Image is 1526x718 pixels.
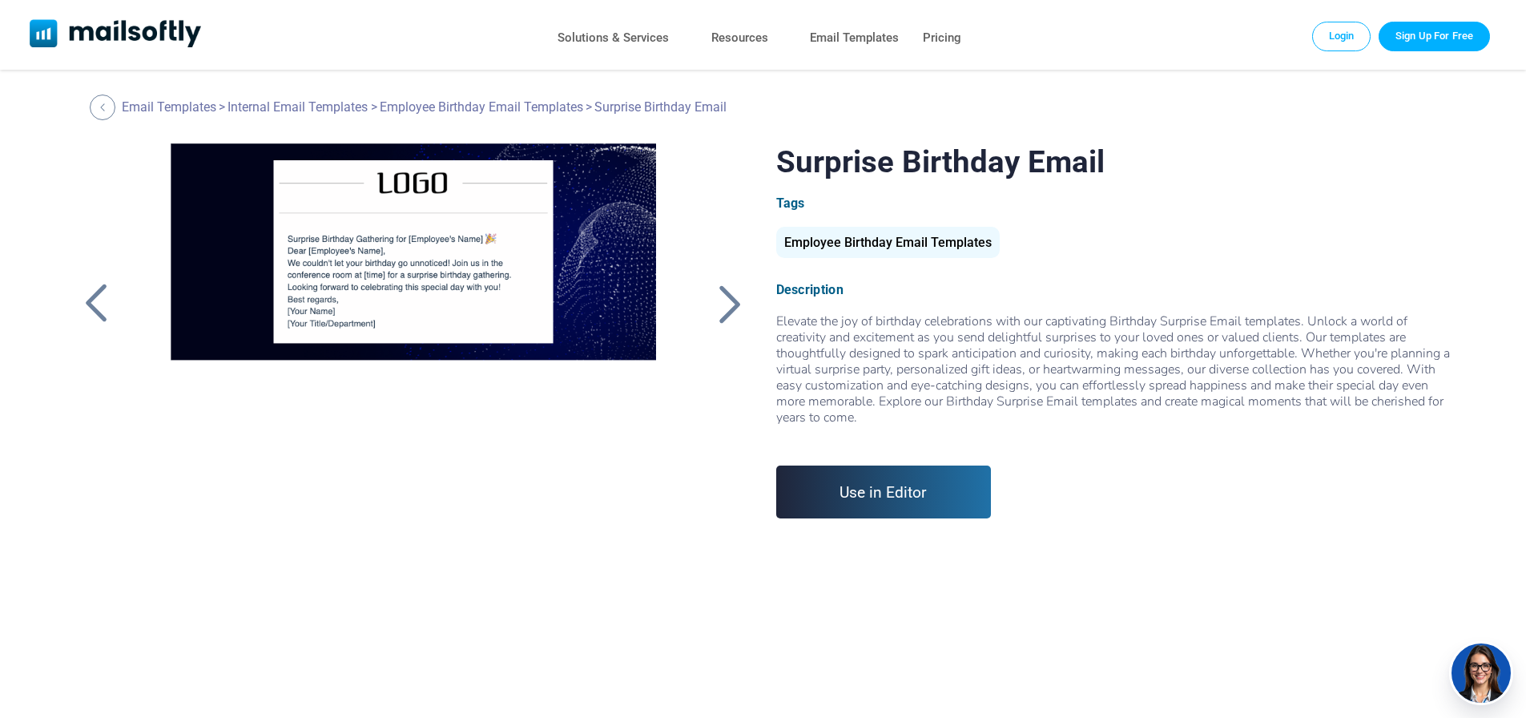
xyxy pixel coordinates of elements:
div: Employee Birthday Email Templates [776,227,1000,258]
a: Employee Birthday Email Templates [380,99,583,115]
a: Use in Editor [776,466,992,518]
a: Back [76,283,116,325]
a: Resources [711,26,768,50]
a: Internal Email Templates [227,99,368,115]
a: Email Templates [122,99,216,115]
a: Mailsoftly [30,19,202,50]
a: Solutions & Services [558,26,669,50]
a: Back [90,95,119,120]
div: Elevate the joy of birthday celebrations with our captivating Birthday Surprise Email templates. ... [776,313,1450,442]
h1: Surprise Birthday Email [776,143,1450,179]
div: Description [776,282,1450,297]
a: Surprise Birthday Email [143,143,682,544]
a: Employee Birthday Email Templates [776,241,1000,248]
div: Tags [776,196,1450,211]
a: Trial [1379,22,1490,50]
a: Email Templates [810,26,899,50]
a: Back [711,283,751,325]
a: Login [1312,22,1371,50]
a: Pricing [923,26,961,50]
